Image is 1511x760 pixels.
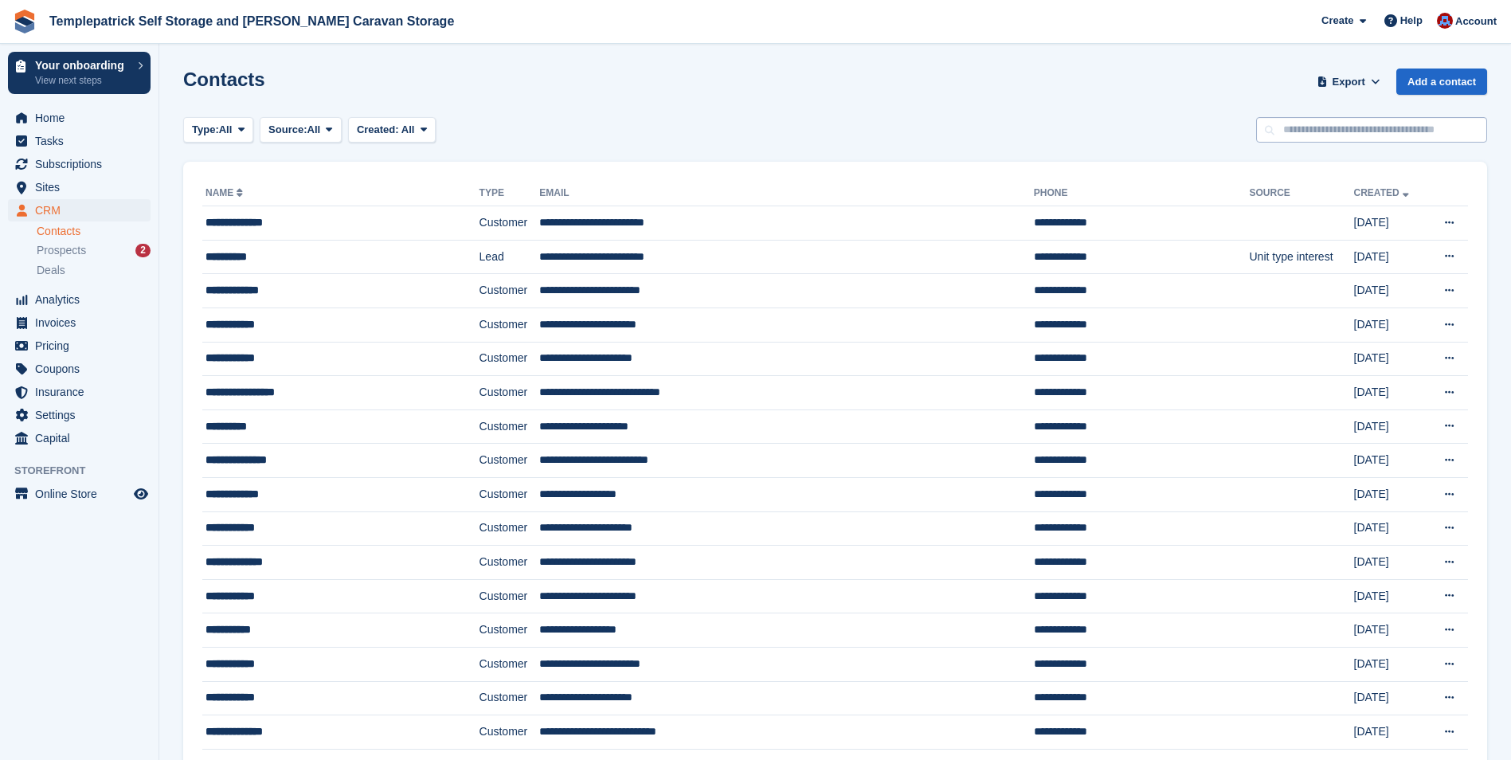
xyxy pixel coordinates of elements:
td: [DATE] [1354,715,1427,750]
a: menu [8,381,151,403]
th: Type [480,181,540,206]
a: menu [8,311,151,334]
td: Customer [480,511,540,546]
span: Account [1455,14,1497,29]
td: [DATE] [1354,647,1427,681]
a: menu [8,199,151,221]
a: menu [8,153,151,175]
a: Prospects 2 [37,242,151,259]
a: Deals [37,262,151,279]
td: [DATE] [1354,477,1427,511]
span: CRM [35,199,131,221]
td: [DATE] [1354,681,1427,715]
a: menu [8,358,151,380]
span: All [219,122,233,138]
td: Customer [480,613,540,648]
a: Add a contact [1396,69,1487,95]
a: Your onboarding View next steps [8,52,151,94]
td: Customer [480,342,540,376]
h1: Contacts [183,69,265,90]
td: Customer [480,206,540,241]
td: Customer [480,715,540,750]
td: [DATE] [1354,274,1427,308]
span: Created: [357,123,399,135]
span: Prospects [37,243,86,258]
th: Email [539,181,1033,206]
img: Leigh [1437,13,1453,29]
span: Analytics [35,288,131,311]
td: [DATE] [1354,511,1427,546]
td: Customer [480,308,540,342]
th: Source [1250,181,1354,206]
a: Preview store [131,484,151,503]
span: Online Store [35,483,131,505]
span: Tasks [35,130,131,152]
a: menu [8,176,151,198]
span: Storefront [14,463,159,479]
span: Invoices [35,311,131,334]
span: Export [1333,74,1365,90]
a: menu [8,288,151,311]
span: Pricing [35,335,131,357]
td: Customer [480,477,540,511]
span: All [307,122,321,138]
span: Settings [35,404,131,426]
p: Your onboarding [35,60,130,71]
span: Deals [37,263,65,278]
td: Customer [480,376,540,410]
td: [DATE] [1354,444,1427,478]
td: [DATE] [1354,613,1427,648]
th: Phone [1034,181,1250,206]
td: Customer [480,579,540,613]
span: Capital [35,427,131,449]
td: Lead [480,240,540,274]
a: menu [8,427,151,449]
span: Create [1321,13,1353,29]
button: Source: All [260,117,342,143]
span: Subscriptions [35,153,131,175]
td: [DATE] [1354,206,1427,241]
td: [DATE] [1354,409,1427,444]
button: Created: All [348,117,436,143]
a: Created [1354,187,1412,198]
span: Help [1400,13,1423,29]
button: Export [1313,69,1384,95]
img: stora-icon-8386f47178a22dfd0bd8f6a31ec36ba5ce8667c1dd55bd0f319d3a0aa187defe.svg [13,10,37,33]
a: Templepatrick Self Storage and [PERSON_NAME] Caravan Storage [43,8,460,34]
span: Source: [268,122,307,138]
span: Sites [35,176,131,198]
td: [DATE] [1354,376,1427,410]
span: Type: [192,122,219,138]
div: 2 [135,244,151,257]
button: Type: All [183,117,253,143]
a: menu [8,483,151,505]
span: Coupons [35,358,131,380]
span: Insurance [35,381,131,403]
td: Customer [480,444,540,478]
td: Customer [480,681,540,715]
td: Customer [480,409,540,444]
a: Contacts [37,224,151,239]
span: Home [35,107,131,129]
p: View next steps [35,73,130,88]
td: [DATE] [1354,240,1427,274]
a: menu [8,130,151,152]
td: Customer [480,546,540,580]
a: menu [8,335,151,357]
td: [DATE] [1354,308,1427,342]
a: menu [8,404,151,426]
a: menu [8,107,151,129]
td: [DATE] [1354,342,1427,376]
td: Customer [480,647,540,681]
a: Name [206,187,246,198]
td: [DATE] [1354,546,1427,580]
td: Customer [480,274,540,308]
td: [DATE] [1354,579,1427,613]
td: Unit type interest [1250,240,1354,274]
span: All [401,123,415,135]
